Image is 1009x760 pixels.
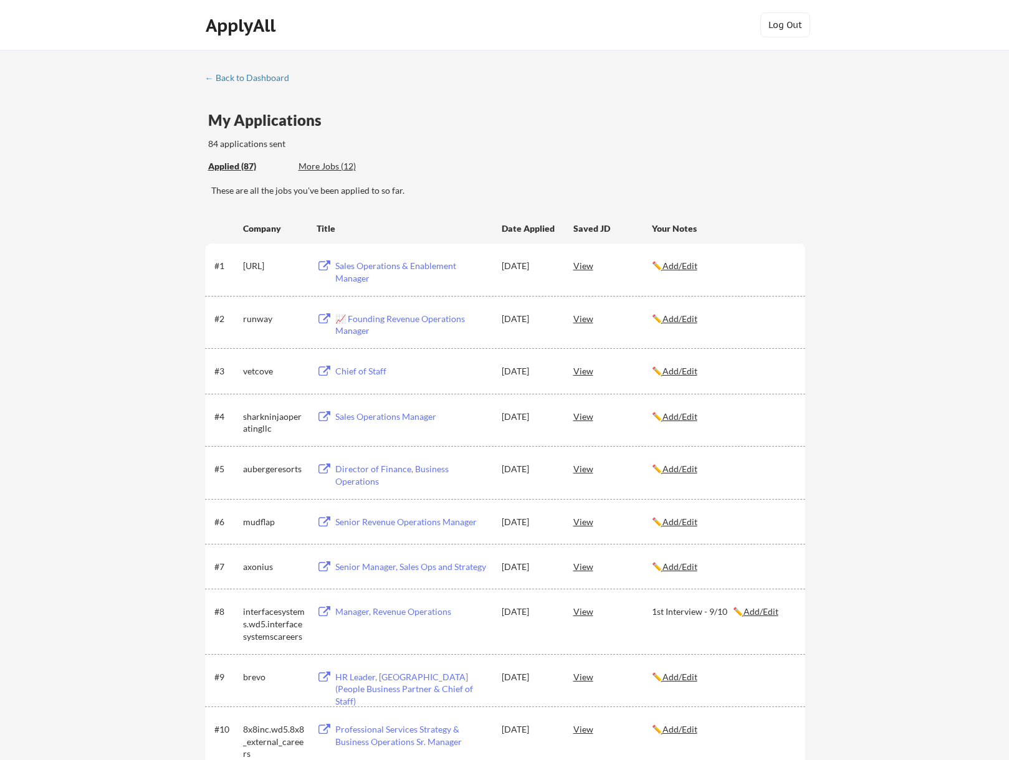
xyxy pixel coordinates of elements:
[214,516,239,528] div: #6
[573,307,652,330] div: View
[211,184,805,197] div: These are all the jobs you've been applied to so far.
[502,260,557,272] div: [DATE]
[243,516,305,528] div: mudflap
[243,313,305,325] div: runway
[214,671,239,683] div: #9
[573,510,652,533] div: View
[335,260,490,284] div: Sales Operations & Enablement Manager
[573,359,652,382] div: View
[243,365,305,378] div: vetcove
[214,606,239,618] div: #8
[652,222,794,235] div: Your Notes
[662,561,697,572] u: Add/Edit
[243,561,305,573] div: axonius
[243,260,305,272] div: [URL]
[243,411,305,435] div: sharkninjaoperatingllc
[652,260,794,272] div: ✏️
[214,411,239,423] div: #4
[502,671,557,683] div: [DATE]
[335,561,490,573] div: Senior Manager, Sales Ops and Strategy
[662,366,697,376] u: Add/Edit
[205,73,299,85] a: ← Back to Dashboard
[652,516,794,528] div: ✏️
[214,365,239,378] div: #3
[652,313,794,325] div: ✏️
[573,405,652,427] div: View
[335,516,490,528] div: Senior Revenue Operations Manager
[243,222,305,235] div: Company
[662,724,697,734] u: Add/Edit
[652,365,794,378] div: ✏️
[652,561,794,573] div: ✏️
[214,723,239,736] div: #10
[335,671,490,708] div: HR Leader, [GEOGRAPHIC_DATA] (People Business Partner & Chief of Staff)
[652,463,794,475] div: ✏️
[662,672,697,682] u: Add/Edit
[335,723,490,748] div: Professional Services Strategy & Business Operations Sr. Manager
[573,457,652,480] div: View
[502,723,557,736] div: [DATE]
[299,160,390,173] div: These are job applications we think you'd be a good fit for, but couldn't apply you to automatica...
[760,12,810,37] button: Log Out
[652,411,794,423] div: ✏️
[208,138,449,150] div: 84 applications sent
[208,160,289,173] div: Applied (87)
[214,561,239,573] div: #7
[208,160,289,173] div: These are all the jobs you've been applied to so far.
[335,365,490,378] div: Chief of Staff
[502,606,557,618] div: [DATE]
[214,313,239,325] div: #2
[214,463,239,475] div: #5
[335,606,490,618] div: Manager, Revenue Operations
[502,561,557,573] div: [DATE]
[573,555,652,577] div: View
[243,463,305,475] div: aubergeresorts
[502,313,557,325] div: [DATE]
[502,365,557,378] div: [DATE]
[317,222,490,235] div: Title
[502,411,557,423] div: [DATE]
[662,313,697,324] u: Add/Edit
[652,606,794,618] div: 1st Interview - 9/10 ✏️
[573,718,652,740] div: View
[662,260,697,271] u: Add/Edit
[214,260,239,272] div: #1
[205,74,299,82] div: ← Back to Dashboard
[662,516,697,527] u: Add/Edit
[502,463,557,475] div: [DATE]
[573,217,652,239] div: Saved JD
[206,15,279,36] div: ApplyAll
[243,606,305,642] div: interfacesystems.wd5.interfacesystemscareers
[662,463,697,474] u: Add/Edit
[744,606,778,617] u: Add/Edit
[243,671,305,683] div: brevo
[502,222,557,235] div: Date Applied
[335,411,490,423] div: Sales Operations Manager
[652,723,794,736] div: ✏️
[573,254,652,277] div: View
[573,665,652,688] div: View
[243,723,305,760] div: 8x8inc.wd5.8x8_external_careers
[573,600,652,622] div: View
[652,671,794,683] div: ✏️
[299,160,390,173] div: More Jobs (12)
[335,463,490,487] div: Director of Finance, Business Operations
[208,113,332,128] div: My Applications
[502,516,557,528] div: [DATE]
[662,411,697,422] u: Add/Edit
[335,313,490,337] div: 📈 Founding Revenue Operations Manager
